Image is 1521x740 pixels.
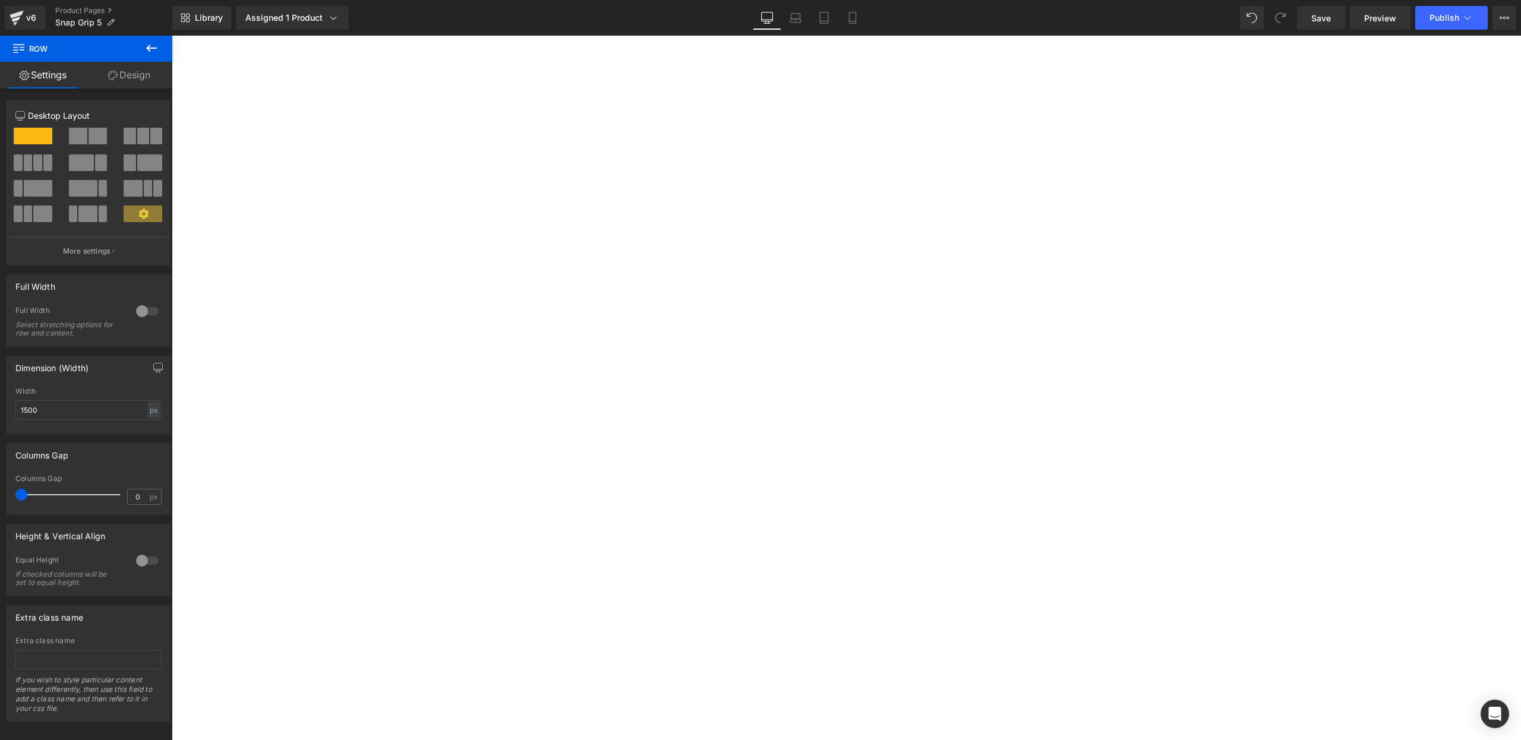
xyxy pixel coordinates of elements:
p: More settings [63,246,111,257]
a: Laptop [781,6,810,30]
span: px [150,493,160,501]
button: Undo [1240,6,1264,30]
div: Full Width [15,275,55,292]
button: More settings [7,237,170,265]
a: Desktop [753,6,781,30]
div: v6 [24,10,39,26]
span: Snap Grip 5 [55,18,102,27]
div: If checked columns will be set to equal height. [15,570,122,587]
span: Row [12,36,131,62]
div: Full Width [15,306,124,318]
div: Equal Height [15,555,124,568]
a: Product Pages [55,6,172,15]
div: Width [15,387,162,396]
span: Save [1311,12,1331,24]
a: Preview [1350,6,1410,30]
div: Select stretching options for row and content. [15,321,122,337]
span: Publish [1430,13,1459,23]
a: v6 [5,6,46,30]
div: Assigned 1 Product [245,12,339,24]
div: Columns Gap [15,475,162,483]
div: Extra class name [15,637,162,645]
a: Mobile [838,6,867,30]
input: auto [15,400,162,420]
div: Dimension (Width) [15,356,89,373]
a: Tablet [810,6,838,30]
span: Preview [1364,12,1396,24]
span: Library [195,12,223,23]
div: Columns Gap [15,444,68,460]
p: Desktop Layout [15,109,162,122]
a: Design [86,62,172,88]
div: px [148,402,160,418]
div: Height & Vertical Align [15,524,105,541]
div: If you wish to style particular content element differently, then use this field to add a class n... [15,675,162,721]
div: Extra class name [15,606,83,622]
button: More [1492,6,1516,30]
div: Open Intercom Messenger [1481,700,1509,728]
button: Redo [1268,6,1292,30]
button: Publish [1415,6,1488,30]
a: New Library [172,6,231,30]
